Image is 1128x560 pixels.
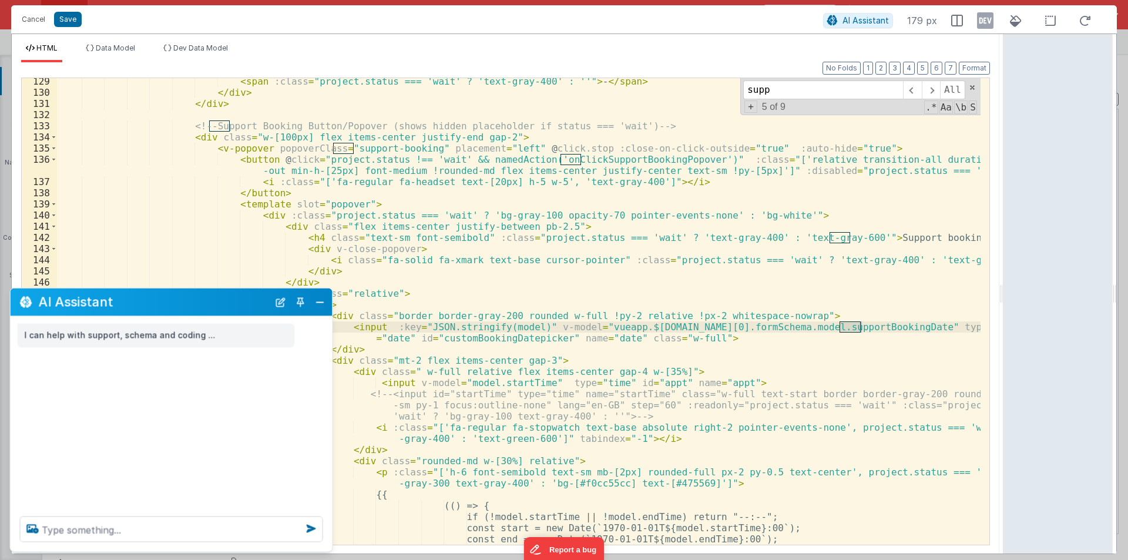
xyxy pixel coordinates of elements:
div: 141 [22,221,57,232]
div: 130 [22,87,57,98]
div: 146 [22,277,57,288]
button: Save [54,12,82,27]
div: 144 [22,254,57,266]
button: Toggle Pin [293,294,309,310]
div: 133 [22,120,57,132]
div: 132 [22,109,57,120]
div: 139 [22,199,57,210]
div: 140 [22,210,57,221]
span: 5 of 9 [757,102,790,112]
button: No Folds [822,62,861,75]
span: CaseSensitive Search [939,100,953,114]
span: AI Assistant [842,15,889,25]
button: AI Assistant [823,13,893,28]
button: Format [959,62,990,75]
div: 138 [22,187,57,199]
button: 1 [863,62,873,75]
div: 142 [22,232,57,243]
button: 2 [875,62,887,75]
div: 145 [22,266,57,277]
span: Data Model [96,43,135,52]
span: RegExp Search [924,100,938,114]
button: 4 [903,62,915,75]
button: 7 [945,62,956,75]
button: New Chat [273,294,289,310]
span: Search In Selection [969,100,977,114]
span: 179 px [907,14,937,28]
div: 134 [22,132,57,143]
button: Close [313,294,328,310]
div: 135 [22,143,57,154]
span: Dev Data Model [173,43,228,52]
span: Toggel Replace mode [744,100,757,113]
p: I can help with support, schema and coding ... [25,328,288,343]
button: 5 [917,62,928,75]
div: 131 [22,98,57,109]
input: Search for [743,81,903,99]
span: Whole Word Search [954,100,968,114]
h2: AI Assistant [39,295,269,309]
div: 129 [22,76,57,87]
div: 137 [22,176,57,187]
span: Alt-Enter [940,81,965,99]
span: HTML [36,43,58,52]
div: 136 [22,154,57,176]
button: 6 [931,62,942,75]
div: 143 [22,243,57,254]
button: 3 [889,62,901,75]
button: Cancel [16,11,51,28]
